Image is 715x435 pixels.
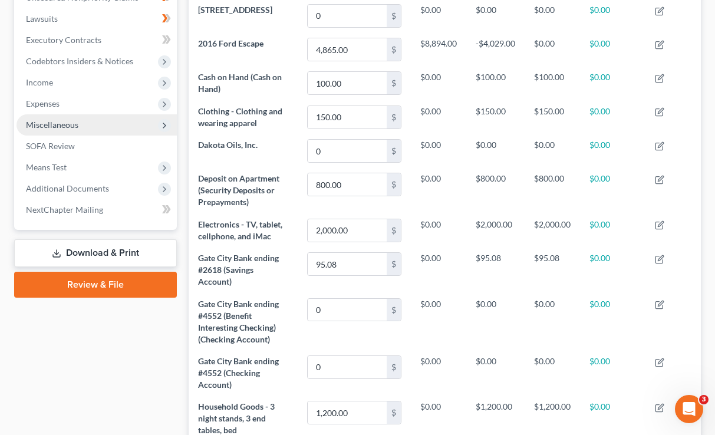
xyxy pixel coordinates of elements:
[387,38,401,61] div: $
[525,350,580,396] td: $0.00
[580,134,645,168] td: $0.00
[17,199,177,220] a: NextChapter Mailing
[308,401,387,424] input: 0.00
[198,106,282,128] span: Clothing - Clothing and wearing apparel
[466,350,525,396] td: $0.00
[580,33,645,67] td: $0.00
[387,5,401,27] div: $
[411,33,466,67] td: $8,894.00
[387,219,401,242] div: $
[466,168,525,213] td: $800.00
[525,213,580,247] td: $2,000.00
[308,72,387,94] input: 0.00
[411,213,466,247] td: $0.00
[525,67,580,100] td: $100.00
[387,401,401,424] div: $
[26,14,58,24] span: Lawsuits
[26,56,133,66] span: Codebtors Insiders & Notices
[308,173,387,196] input: 0.00
[466,33,525,67] td: -$4,029.00
[14,272,177,298] a: Review & File
[308,253,387,275] input: 0.00
[198,72,282,94] span: Cash on Hand (Cash on Hand)
[198,173,279,207] span: Deposit on Apartment (Security Deposits or Prepayments)
[699,395,709,404] span: 3
[26,205,103,215] span: NextChapter Mailing
[26,77,53,87] span: Income
[466,134,525,168] td: $0.00
[198,299,279,344] span: Gate City Bank ending #4552 (Benefit Interesting Checking) (Checking Account)
[308,38,387,61] input: 0.00
[411,168,466,213] td: $0.00
[580,350,645,396] td: $0.00
[466,213,525,247] td: $2,000.00
[14,239,177,267] a: Download & Print
[198,253,279,286] span: Gate City Bank ending #2618 (Savings Account)
[308,5,387,27] input: 0.00
[580,100,645,134] td: $0.00
[387,356,401,378] div: $
[411,293,466,350] td: $0.00
[26,120,78,130] span: Miscellaneous
[26,35,101,45] span: Executory Contracts
[198,140,258,150] span: Dakota Oils, Inc.
[466,293,525,350] td: $0.00
[198,38,263,48] span: 2016 Ford Escape
[525,248,580,293] td: $95.08
[411,100,466,134] td: $0.00
[308,356,387,378] input: 0.00
[675,395,703,423] iframe: Intercom live chat
[26,162,67,172] span: Means Test
[525,134,580,168] td: $0.00
[580,248,645,293] td: $0.00
[308,219,387,242] input: 0.00
[466,67,525,100] td: $100.00
[387,72,401,94] div: $
[308,106,387,128] input: 0.00
[17,8,177,29] a: Lawsuits
[525,100,580,134] td: $150.00
[525,33,580,67] td: $0.00
[580,213,645,247] td: $0.00
[580,168,645,213] td: $0.00
[387,299,401,321] div: $
[411,350,466,396] td: $0.00
[308,140,387,162] input: 0.00
[387,106,401,128] div: $
[525,168,580,213] td: $800.00
[198,219,282,241] span: Electronics - TV, tablet, cellphone, and iMac
[198,401,275,435] span: Household Goods - 3 night stands, 3 end tables, bed
[411,67,466,100] td: $0.00
[198,356,279,390] span: Gate City Bank ending #4552 (Checking Account)
[387,173,401,196] div: $
[17,29,177,51] a: Executory Contracts
[198,5,272,15] span: [STREET_ADDRESS]
[580,67,645,100] td: $0.00
[466,248,525,293] td: $95.08
[411,248,466,293] td: $0.00
[525,293,580,350] td: $0.00
[580,293,645,350] td: $0.00
[26,183,109,193] span: Additional Documents
[411,134,466,168] td: $0.00
[466,100,525,134] td: $150.00
[26,141,75,151] span: SOFA Review
[308,299,387,321] input: 0.00
[17,136,177,157] a: SOFA Review
[26,98,60,108] span: Expenses
[387,140,401,162] div: $
[387,253,401,275] div: $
